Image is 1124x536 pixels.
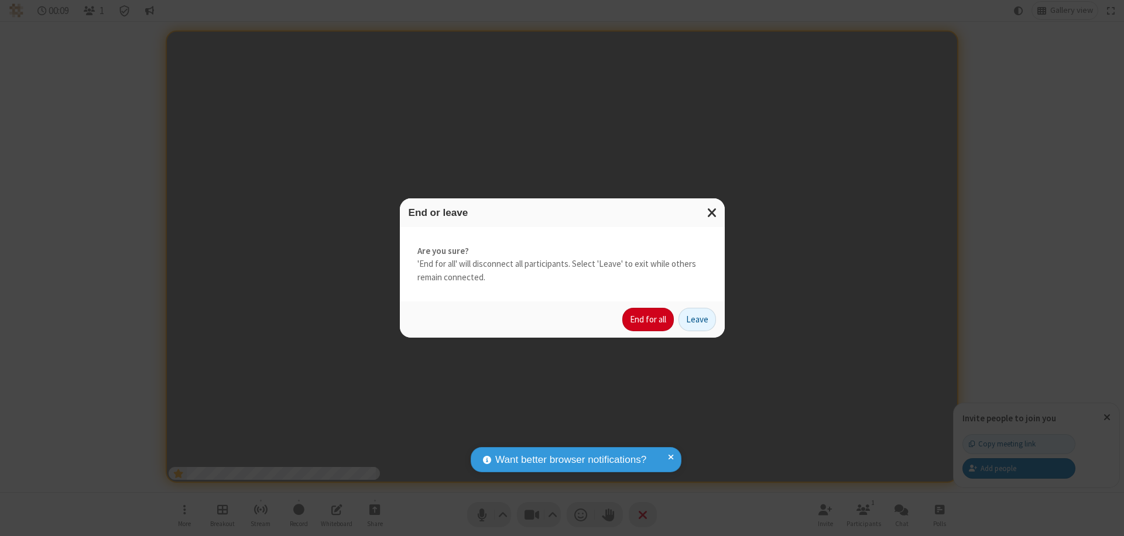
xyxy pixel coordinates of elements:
button: Close modal [700,198,725,227]
button: Leave [678,308,716,331]
strong: Are you sure? [417,245,707,258]
h3: End or leave [409,207,716,218]
div: 'End for all' will disconnect all participants. Select 'Leave' to exit while others remain connec... [400,227,725,302]
button: End for all [622,308,674,331]
span: Want better browser notifications? [495,452,646,468]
